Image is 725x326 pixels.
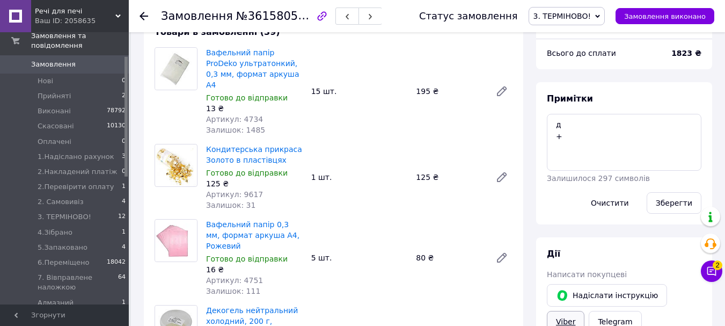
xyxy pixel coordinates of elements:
[155,220,197,262] img: Вафельний папір 0,3 мм, формат аркуша А4, Рожевий
[118,212,126,222] span: 12
[206,126,265,134] span: Залишок: 1485
[122,298,126,308] span: 1
[307,250,412,265] div: 5 шт.
[38,106,71,116] span: Виконані
[38,167,117,177] span: 2.Накладений платіж
[491,247,512,269] a: Редагувати
[206,93,288,102] span: Готово до відправки
[206,264,303,275] div: 16 ₴
[206,220,299,250] a: Вафельний папір 0,3 мм, формат аркуша А4, Рожевий
[122,76,126,86] span: 0
[582,192,638,214] button: Очистити
[547,49,616,57] span: Всього до сплати
[38,243,87,252] span: 5.Запаковано
[419,11,518,21] div: Статус замовлення
[38,258,90,267] span: 6.Переміщено
[122,197,126,207] span: 4
[38,273,118,292] span: 7. Вівправлене наложкою
[491,81,512,102] a: Редагувати
[38,152,114,162] span: 1.Надіслано рахунок
[107,258,126,267] span: 18042
[122,91,126,101] span: 2
[236,9,312,23] span: №361580527
[547,114,701,171] textarea: д +
[547,284,667,307] button: Надіслати інструкцію
[38,137,71,147] span: Оплачені
[122,137,126,147] span: 0
[155,48,197,90] img: Вафельний папір ProDeko ультратонкий, 0,3 мм, формат аркуша А4
[533,12,591,20] span: 3. ТЕРМІНОВО!
[547,93,593,104] span: Примітки
[206,178,303,189] div: 125 ₴
[31,60,76,69] span: Замовлення
[206,145,302,164] a: Кондитерська прикраса Золото в пластівцях
[547,270,627,279] span: Написати покупцеві
[161,10,233,23] span: Замовлення
[31,31,129,50] span: Замовлення та повідомлення
[206,169,288,177] span: Готово до відправки
[107,121,126,131] span: 10130
[35,16,129,26] div: Ваш ID: 2058635
[701,260,722,282] button: Чат з покупцем2
[547,174,650,183] span: Залишилося 297 символів
[38,76,53,86] span: Нові
[206,276,263,285] span: Артикул: 4751
[156,144,196,186] img: Кондитерська прикраса Золото в пластівцях
[38,91,71,101] span: Прийняті
[35,6,115,16] span: Речі для печі
[307,84,412,99] div: 15 шт.
[206,287,260,295] span: Залишок: 111
[206,48,299,89] a: Вафельний папір ProDeko ультратонкий, 0,3 мм, формат аркуша А4
[412,170,487,185] div: 125 ₴
[616,8,714,24] button: Замовлення виконано
[122,167,126,177] span: 0
[412,250,487,265] div: 80 ₴
[624,12,706,20] span: Замовлення виконано
[547,249,560,259] span: Дії
[206,255,288,263] span: Готово до відправки
[491,166,512,188] a: Редагувати
[412,84,487,99] div: 195 ₴
[38,197,84,207] span: 2. Самовивіз
[38,121,74,131] span: Скасовані
[107,106,126,116] span: 78792
[647,192,701,214] button: Зберегти
[713,260,722,270] span: 2
[122,243,126,252] span: 4
[140,11,148,21] div: Повернутися назад
[206,190,263,199] span: Артикул: 9617
[307,170,412,185] div: 1 шт.
[38,212,91,222] span: 3. ТЕРМІНОВО!
[122,228,126,237] span: 1
[38,182,114,192] span: 2.Перевірити оплату
[206,115,263,124] span: Артикул: 4734
[38,298,74,308] span: Алмазний
[206,103,303,114] div: 13 ₴
[38,228,72,237] span: 4.Зібрано
[122,182,126,192] span: 1
[118,273,126,292] span: 64
[206,201,255,209] span: Залишок: 31
[671,49,701,57] b: 1823 ₴
[122,152,126,162] span: 3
